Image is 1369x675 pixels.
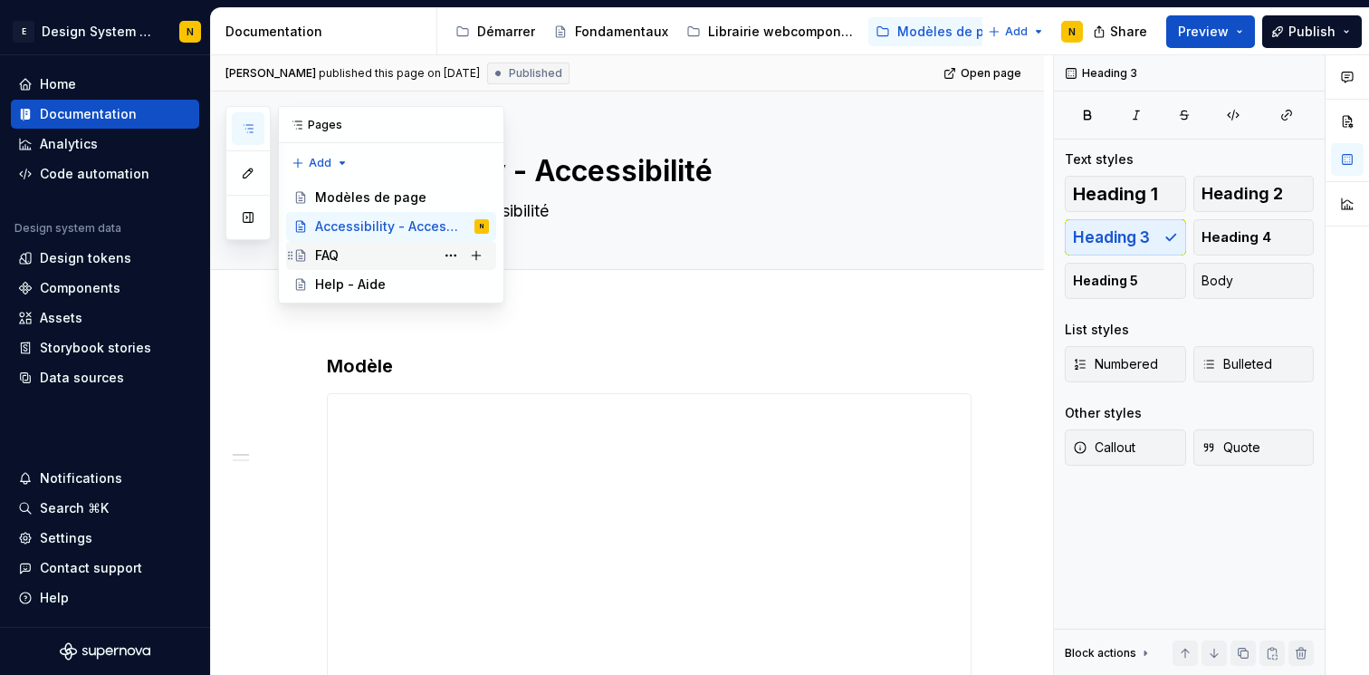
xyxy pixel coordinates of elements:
[1073,355,1158,373] span: Numbered
[286,183,496,212] a: Modèles de page
[279,107,503,143] div: Pages
[11,333,199,362] a: Storybook stories
[1288,23,1335,41] span: Publish
[1166,15,1255,48] button: Preview
[1073,272,1138,290] span: Heading 5
[509,66,562,81] span: Published
[11,100,199,129] a: Documentation
[286,150,354,176] button: Add
[40,135,98,153] div: Analytics
[11,70,199,99] a: Home
[40,339,151,357] div: Storybook stories
[1201,272,1233,290] span: Body
[448,14,979,50] div: Page tree
[1201,228,1271,246] span: Heading 4
[4,12,206,51] button: EDesign System de l'AutonomieN
[40,279,120,297] div: Components
[40,559,142,577] div: Contact support
[1201,185,1283,203] span: Heading 2
[1193,176,1315,212] button: Heading 2
[1073,185,1158,203] span: Heading 1
[323,197,968,226] textarea: Modèle de page Accessibilité
[1262,15,1362,48] button: Publish
[448,17,542,46] a: Démarrer
[480,217,483,236] div: N
[868,17,1023,46] a: Modèles de pages
[1065,150,1134,169] div: Text styles
[1178,23,1229,41] span: Preview
[42,23,158,41] div: Design System de l'Autonomie
[286,270,496,299] a: Help - Aide
[315,188,426,207] div: Modèles de page
[40,529,92,547] div: Settings
[60,642,150,661] svg: Supernova Logo
[1065,321,1129,339] div: List styles
[11,583,199,612] button: Help
[319,66,480,81] div: published this page on [DATE]
[982,19,1050,44] button: Add
[323,149,968,193] textarea: Accessibility - Accessibilité
[1193,429,1315,466] button: Quote
[40,105,137,123] div: Documentation
[286,241,496,270] a: FAQ
[40,75,76,93] div: Home
[11,304,199,333] a: Assets
[11,494,199,523] button: Search ⌘K
[13,21,34,43] div: E
[11,464,199,493] button: Notifications
[1201,439,1260,457] span: Quote
[315,246,339,265] div: FAQ
[11,363,199,392] a: Data sources
[40,469,122,487] div: Notifications
[1065,404,1142,422] div: Other styles
[1201,355,1272,373] span: Bulleted
[286,183,496,299] div: Page tree
[11,130,199,159] a: Analytics
[1065,176,1186,212] button: Heading 1
[11,159,199,188] a: Code automation
[315,217,464,236] div: Accessibility - Accessibilité
[187,24,194,39] div: N
[40,165,149,183] div: Code automation
[40,499,109,517] div: Search ⌘K
[11,554,199,583] button: Contact support
[897,23,1016,41] div: Modèles de pages
[1193,263,1315,299] button: Body
[327,353,972,379] h3: Modèle
[1110,23,1147,41] span: Share
[225,23,429,41] div: Documentation
[14,221,121,236] div: Design system data
[286,212,496,241] a: Accessibility - AccessibilitéN
[546,17,675,46] a: Fondamentaux
[477,23,535,41] div: Démarrer
[1065,646,1136,661] div: Block actions
[40,249,131,267] div: Design tokens
[11,524,199,553] a: Settings
[40,589,69,607] div: Help
[679,17,865,46] a: Librairie webcomponents
[961,66,1021,81] span: Open page
[40,369,124,387] div: Data sources
[1005,24,1028,39] span: Add
[1084,15,1159,48] button: Share
[11,274,199,303] a: Components
[1193,219,1315,256] button: Heading 4
[1065,346,1186,382] button: Numbered
[1065,641,1153,666] div: Block actions
[315,275,386,294] div: Help - Aide
[1065,429,1186,466] button: Callout
[11,244,199,273] a: Design tokens
[1065,263,1186,299] button: Heading 5
[225,66,316,81] span: [PERSON_NAME]
[1068,24,1076,39] div: N
[1193,346,1315,382] button: Bulleted
[309,156,331,170] span: Add
[1073,439,1135,457] span: Callout
[938,61,1029,86] a: Open page
[40,309,82,327] div: Assets
[708,23,857,41] div: Librairie webcomponents
[575,23,668,41] div: Fondamentaux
